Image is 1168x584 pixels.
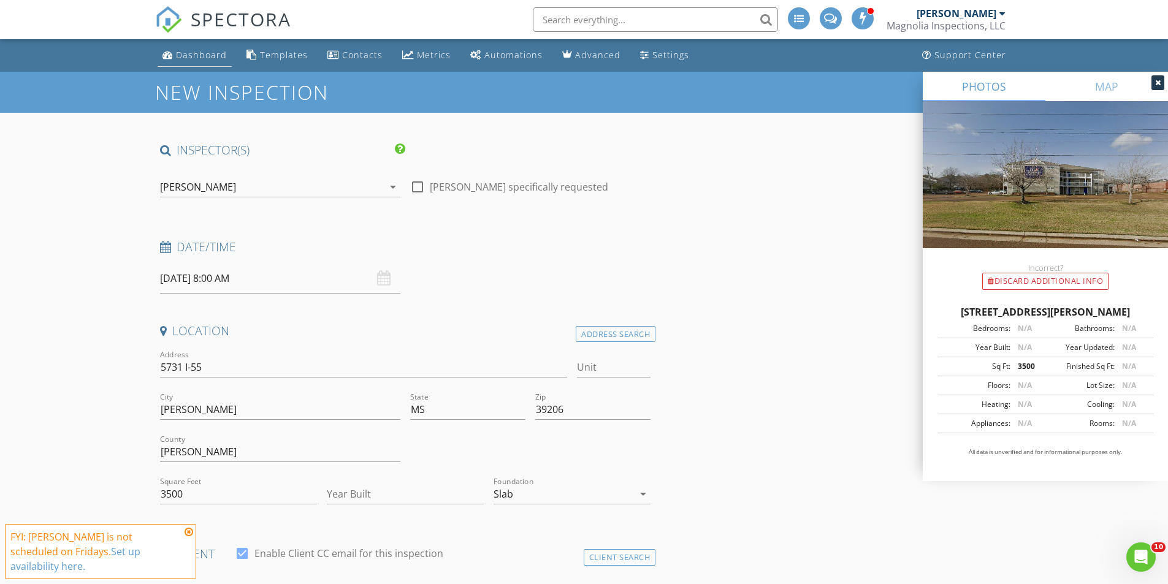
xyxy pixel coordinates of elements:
[1045,399,1115,410] div: Cooling:
[160,181,236,192] div: [PERSON_NAME]
[155,17,291,42] a: SPECTORA
[575,49,620,61] div: Advanced
[1018,342,1032,352] span: N/A
[155,82,427,103] h1: New Inspection
[191,6,291,32] span: SPECTORA
[417,49,451,61] div: Metrics
[176,49,227,61] div: Dashboard
[923,101,1168,278] img: streetview
[1018,323,1032,333] span: N/A
[923,72,1045,101] a: PHOTOS
[934,49,1006,61] div: Support Center
[160,264,400,294] input: Select date
[1018,399,1032,409] span: N/A
[254,547,443,559] label: Enable Client CC email for this inspection
[576,326,655,343] div: Address Search
[160,323,651,339] h4: Location
[1018,380,1032,390] span: N/A
[941,342,1010,353] div: Year Built:
[557,44,625,67] a: Advanced
[917,44,1011,67] a: Support Center
[10,529,181,574] div: FYI: [PERSON_NAME] is not scheduled on Fridays.
[941,418,1010,429] div: Appliances:
[484,49,543,61] div: Automations
[1122,361,1136,371] span: N/A
[1045,323,1115,334] div: Bathrooms:
[1045,380,1115,391] div: Lot Size:
[1010,361,1045,372] div: 3500
[982,273,1109,290] div: Discard Additional info
[1045,72,1168,101] a: MAP
[242,44,313,67] a: Templates
[1122,323,1136,333] span: N/A
[1126,542,1156,572] iframe: Intercom live chat
[1122,380,1136,390] span: N/A
[635,44,694,67] a: Settings
[155,6,182,33] img: The Best Home Inspection Software - Spectora
[887,20,1006,32] div: Magnolia Inspections, LLC
[397,44,456,67] a: Metrics
[342,49,383,61] div: Contacts
[465,44,548,67] a: Automations (Advanced)
[1045,418,1115,429] div: Rooms:
[1018,418,1032,428] span: N/A
[260,49,308,61] div: Templates
[1122,399,1136,409] span: N/A
[941,399,1010,410] div: Heating:
[1045,361,1115,372] div: Finished Sq Ft:
[430,181,608,193] label: [PERSON_NAME] specifically requested
[1045,342,1115,353] div: Year Updated:
[941,323,1010,334] div: Bedrooms:
[636,487,651,501] i: arrow_drop_down
[494,488,513,499] div: Slab
[160,142,405,158] h4: INSPECTOR(S)
[158,44,232,67] a: Dashboard
[1122,342,1136,352] span: N/A
[386,180,400,194] i: arrow_drop_down
[323,44,387,67] a: Contacts
[937,448,1153,457] p: All data is unverified and for informational purposes only.
[941,380,1010,391] div: Floors:
[1122,418,1136,428] span: N/A
[937,305,1153,319] div: [STREET_ADDRESS][PERSON_NAME]
[160,239,651,255] h4: Date/Time
[533,7,778,32] input: Search everything...
[941,361,1010,372] div: Sq Ft:
[584,549,656,566] div: Client Search
[1151,542,1166,552] span: 10
[917,7,996,20] div: [PERSON_NAME]
[652,49,689,61] div: Settings
[923,263,1168,273] div: Incorrect?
